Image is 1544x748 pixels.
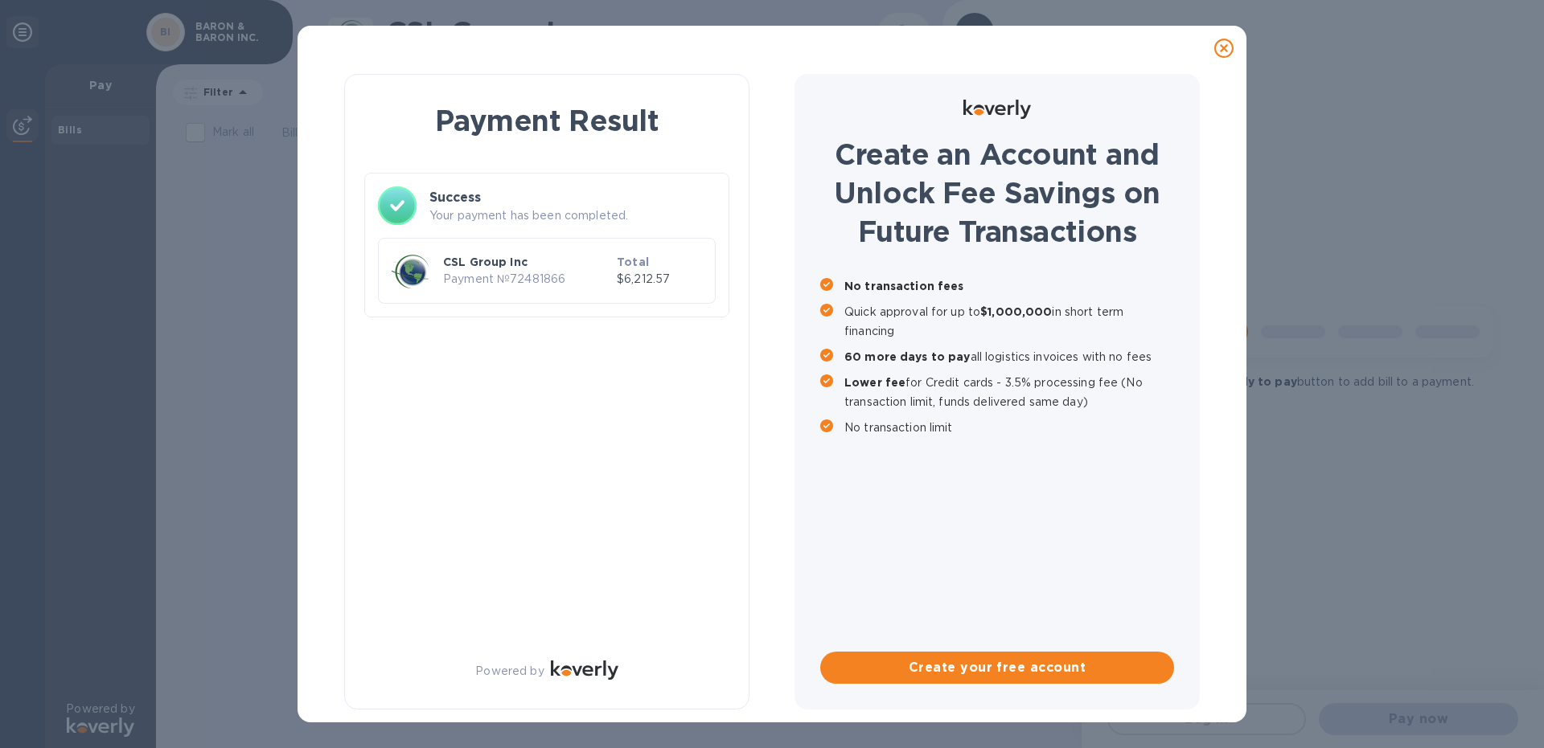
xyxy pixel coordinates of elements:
[833,658,1161,677] span: Create your free account
[429,188,716,207] h3: Success
[844,347,1174,366] p: all logistics invoices with no fees
[429,207,716,224] p: Your payment has been completed.
[475,663,544,680] p: Powered by
[820,652,1174,684] button: Create your free account
[844,280,964,292] b: No transaction fees
[963,100,1031,119] img: Logo
[844,350,971,363] b: 60 more days to pay
[844,302,1174,341] p: Quick approval for up to in short term financing
[443,271,610,288] p: Payment № 72481866
[617,271,702,288] p: $6,212.57
[820,135,1174,251] h1: Create an Account and Unlock Fee Savings on Future Transactions
[980,305,1052,318] b: $1,000,000
[844,373,1174,411] p: for Credit cards - 3.5% processing fee (No transaction limit, funds delivered same day)
[617,255,649,268] b: Total
[844,418,1174,437] p: No transaction limit
[371,100,723,141] h1: Payment Result
[844,376,905,389] b: Lower fee
[551,660,618,680] img: Logo
[443,254,610,270] p: CSL Group Inc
